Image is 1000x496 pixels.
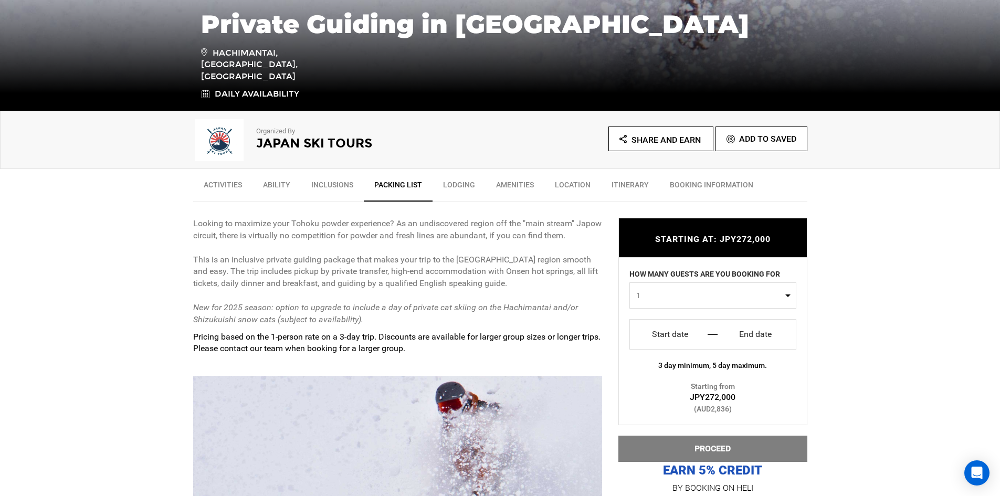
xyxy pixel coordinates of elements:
a: Amenities [486,174,544,200]
span: 1 [636,290,783,301]
a: Location [544,174,601,200]
a: Ability [252,174,301,200]
a: Itinerary [601,174,659,200]
div: Open Intercom Messenger [964,460,990,486]
button: 1 [629,282,796,309]
a: Packing List [364,174,433,202]
p: BY BOOKING ON HELI [618,481,807,495]
h2: Japan Ski Tours [256,136,471,150]
p: Organized By [256,126,471,136]
a: Inclusions [301,174,364,200]
a: Lodging [433,174,486,200]
span: Add To Saved [739,134,796,144]
span: Hachimantai, [GEOGRAPHIC_DATA], [GEOGRAPHIC_DATA] [201,46,351,83]
span: Share and Earn [631,135,701,145]
strong: Pricing based on the 1-person rate on a 3-day trip. Discounts are available for larger group size... [193,332,601,354]
button: PROCEED [618,436,807,462]
span: 3 day minimum, 5 day maximum. [658,361,767,370]
p: Looking to maximize your Tohoku powder experience? As an undiscovered region off the "main stream... [193,218,603,326]
a: BOOKING INFORMATION [659,174,764,200]
div: JPY272,000 [619,392,807,404]
div: (AUD2,836) [619,404,807,414]
span: Daily Availability [215,89,299,99]
h1: Private Guiding in [GEOGRAPHIC_DATA] [201,10,799,38]
span: STARTING AT: JPY272,000 [655,234,771,244]
a: Activities [193,174,252,200]
div: Starting from [619,381,807,414]
em: New for 2025 season: option to upgrade to include a day of private cat skiing on the Hachimantai ... [193,302,578,324]
label: HOW MANY GUESTS ARE YOU BOOKING FOR [629,269,780,282]
img: f70ec555913a46bce1748618043a7c2a.png [193,119,246,161]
